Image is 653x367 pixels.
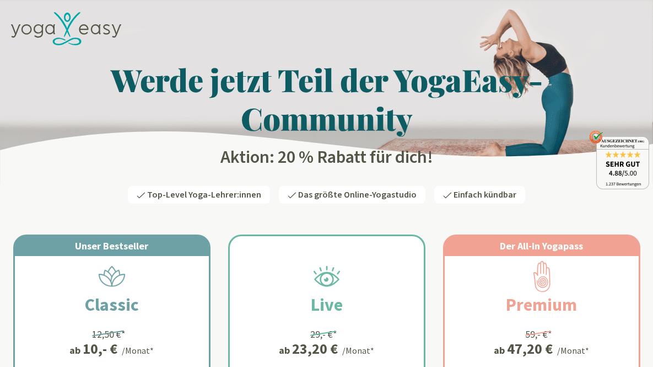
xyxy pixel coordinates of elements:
h2: Live [284,291,369,318]
h2: Classic [58,291,165,318]
span: Unser Bestseller [75,240,148,252]
div: 29,- €* [310,327,337,342]
div: 59,- €* [525,327,552,342]
div: /Monat* [342,344,374,357]
span: Der All-In Yogapass [500,240,583,252]
div: /Monat* [122,344,154,357]
span: ab [69,343,83,358]
span: Einfach kündbar [454,189,516,201]
h2: Aktion: 20 % Rabatt für dich! [4,146,649,168]
div: /Monat* [557,344,589,357]
span: ab [494,343,507,358]
img: ausgezeichnet_badge.png [589,130,649,189]
h2: Premium [479,291,603,318]
span: Top-Level Yoga-Lehrer:innen [147,189,261,201]
div: 12,50 €* [92,327,126,342]
h1: Werde jetzt Teil der YogaEasy-Community [4,60,649,137]
div: 47,20 € [507,342,553,356]
span: Das größte Online-Yogastudio [298,189,417,201]
span: ab [279,343,292,358]
div: 10,- € [83,342,117,356]
div: 23,20 € [292,342,338,356]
